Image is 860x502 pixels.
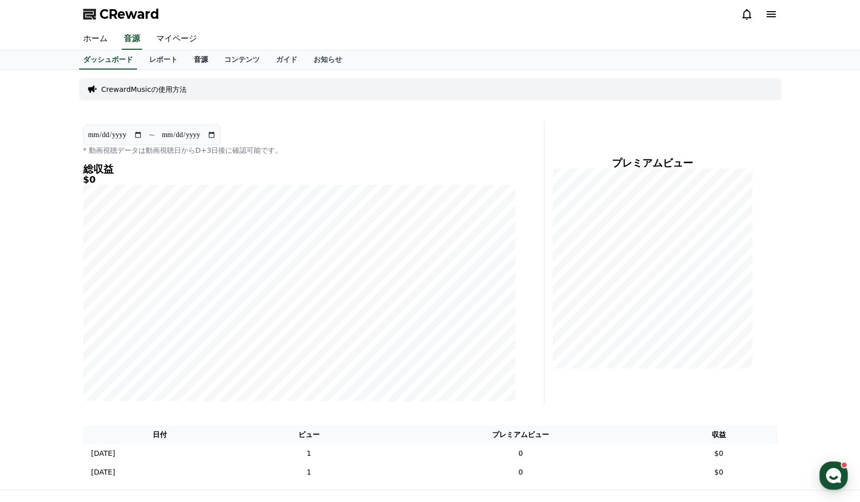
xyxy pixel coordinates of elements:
a: ガイド [268,50,305,70]
a: コンテンツ [216,50,268,70]
span: Home [26,337,44,345]
span: CReward [99,6,159,22]
h5: $0 [83,175,515,185]
td: $0 [661,444,777,463]
a: Home [3,322,67,347]
td: 0 [381,444,661,463]
th: 収益 [661,425,777,444]
a: ホーム [75,28,116,50]
p: * 動画視聴データは動画視聴日からD+3日後に確認可能です。 [83,145,515,155]
p: ~ [149,129,155,141]
a: レポート [141,50,186,70]
td: 1 [237,444,381,463]
td: $0 [661,463,777,482]
td: 0 [381,463,661,482]
a: マイページ [148,28,205,50]
a: Messages [67,322,131,347]
h4: 総収益 [83,163,515,175]
td: 1 [237,463,381,482]
a: CReward [83,6,159,22]
a: CrewardMusicの使用方法 [101,84,187,94]
a: 音源 [186,50,216,70]
a: Settings [131,322,195,347]
th: ビュー [237,425,381,444]
th: プレミアムビュー [381,425,661,444]
span: Messages [84,338,114,346]
span: Settings [150,337,175,345]
h4: プレミアムビュー [553,157,753,169]
a: 音源 [122,28,142,50]
th: 日付 [83,425,237,444]
p: [DATE] [91,467,115,478]
a: ダッシュボード [79,50,137,70]
a: お知らせ [305,50,350,70]
p: [DATE] [91,448,115,459]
